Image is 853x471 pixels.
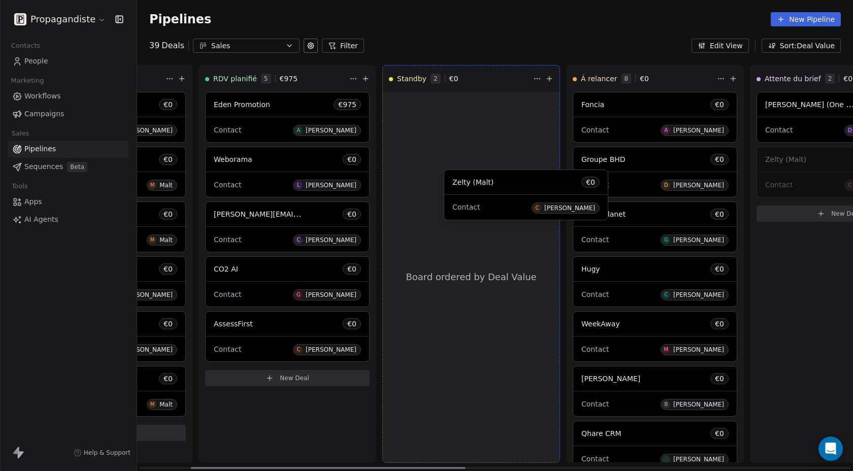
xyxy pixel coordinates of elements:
span: Contacts [7,38,45,53]
div: M [664,346,669,354]
div: Sales [211,41,281,51]
div: [PERSON_NAME] [673,127,724,134]
span: Tools [7,179,32,194]
span: € 0 [347,209,356,219]
span: Attente du brief [765,74,821,84]
div: 39 [149,40,184,52]
div: [PERSON_NAME] [544,205,595,212]
span: € 0 [163,319,173,329]
div: [PERSON_NAME] [306,237,356,244]
div: C [297,236,300,244]
div: [PERSON_NAME] [306,182,356,189]
span: Contact [581,400,609,408]
span: € 0 [715,154,724,164]
div: G [664,236,668,244]
div: Foncia€0ContactA[PERSON_NAME] [573,92,737,143]
div: Groupe BHD€0ContactD[PERSON_NAME] [573,147,737,197]
span: Apps [24,196,42,207]
div: A [297,126,300,134]
span: Beta [67,162,87,172]
div: L [297,181,300,189]
div: Malt [159,182,173,189]
span: € 0 [715,374,724,384]
span: Foncia [581,100,604,109]
span: € 0 [449,74,458,84]
div: [PERSON_NAME] [122,127,173,134]
div: D [848,126,852,134]
span: € 0 [715,99,724,110]
span: Marketing [7,73,48,88]
span: Contact [581,126,609,134]
span: Campaigns [24,109,64,119]
span: € 0 [347,154,356,164]
span: RDV planifié [213,74,257,84]
div: CO2 AI€0ContactG[PERSON_NAME] [205,256,370,307]
span: Contact [581,455,609,463]
a: Campaigns [8,106,128,122]
span: € 0 [347,319,356,329]
div: Zelty (Malt)€0ContactC[PERSON_NAME] [444,170,608,220]
span: Contact [214,290,241,298]
span: € 0 [163,374,173,384]
div: C [297,346,300,354]
span: À relancer [581,74,617,84]
span: Contact [214,126,241,134]
span: [PERSON_NAME][EMAIL_ADDRESS][PERSON_NAME][DOMAIN_NAME] [214,209,456,219]
span: € 0 [586,177,595,187]
span: Groupe BHD [581,155,626,163]
div: M [150,400,155,409]
button: Propagandiste [12,11,108,28]
span: Weborama [214,155,252,163]
div: [PERSON_NAME] [122,291,173,298]
div: [PERSON_NAME] [122,346,173,353]
div: Standby2€0 [389,65,531,92]
span: € 0 [163,209,173,219]
span: Workflows [24,91,61,102]
span: Propagandiste [30,13,95,26]
div: [PERSON_NAME] [673,182,724,189]
button: New Deal [205,370,370,386]
div: Hugy€0ContactC[PERSON_NAME] [573,256,737,307]
span: € 975 [280,74,298,84]
span: Zelty (Malt) [452,178,494,186]
a: Workflows [8,88,128,105]
div: AssessFirst€0ContactC[PERSON_NAME] [205,311,370,362]
span: Eden Promotion [214,100,270,109]
span: Standby [397,74,426,84]
span: Sales [7,126,34,141]
span: € 0 [715,428,724,439]
div: [PERSON_NAME] [673,237,724,244]
div: [PERSON_NAME] [673,291,724,298]
span: Contact [581,290,609,298]
span: 2 [431,74,441,84]
a: People [8,53,128,70]
button: Filter [322,39,364,53]
span: Contact [452,203,480,211]
span: Contact [581,236,609,244]
img: logo.png [14,13,26,25]
span: € 0 [843,74,852,84]
span: People [24,56,48,66]
span: Hugy [581,265,600,273]
a: Apps [8,193,128,210]
span: [PERSON_NAME] [581,375,640,383]
span: € 0 [163,99,173,110]
span: € 0 [163,154,173,164]
span: Contact [214,236,241,244]
span: New Deal [280,374,309,382]
span: Deals [161,40,184,52]
div: RDV planifié5€975 [205,65,347,92]
div: [PERSON_NAME]€0ContactB[PERSON_NAME] [573,366,737,417]
span: € 0 [715,264,724,274]
span: € 0 [347,264,356,274]
div: [PERSON_NAME] [673,346,724,353]
span: € 0 [715,209,724,219]
div: C [848,181,851,189]
span: Qhare CRM [581,429,621,438]
div: C [535,204,539,212]
span: AI Agents [24,214,58,225]
div: [PERSON_NAME] [306,127,356,134]
span: CO2 AI [214,265,238,273]
span: Pipelines [149,12,211,26]
a: Help & Support [74,449,130,457]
